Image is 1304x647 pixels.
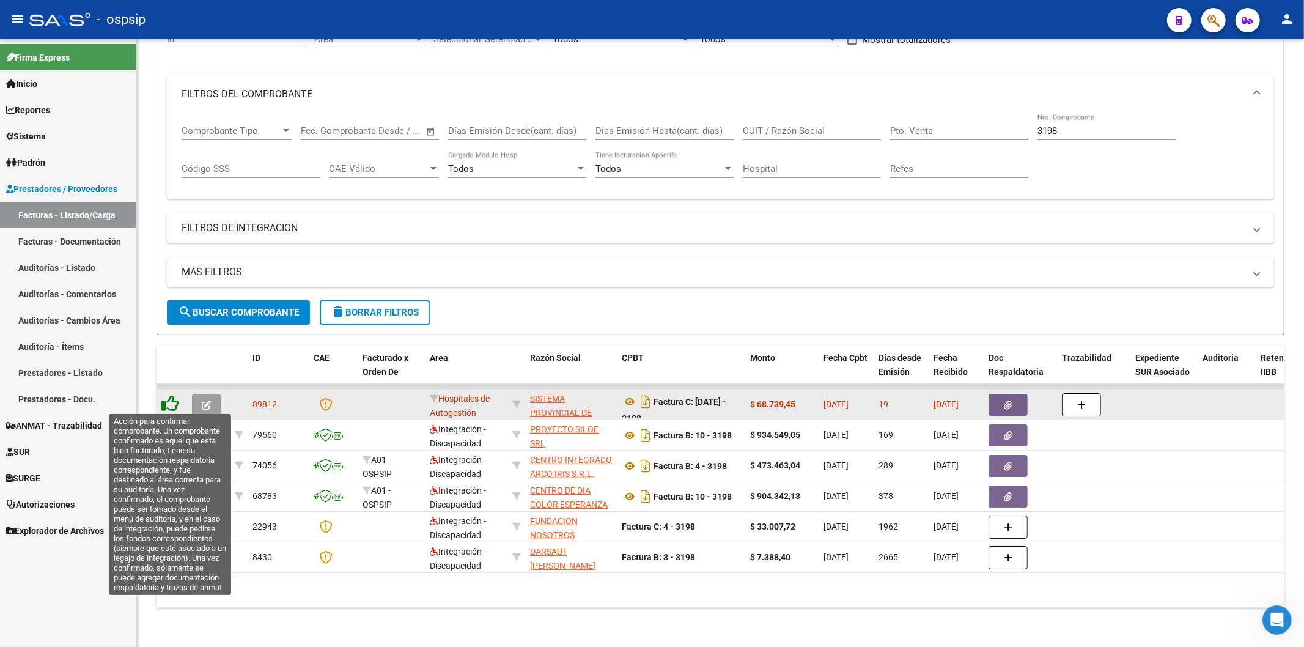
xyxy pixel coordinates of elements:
input: Fecha inicio [301,125,350,136]
span: Monto [750,353,775,363]
div: 30650470229 [530,514,612,540]
span: Padrón [6,156,45,169]
datatable-header-cell: Días desde Emisión [874,345,929,399]
span: PROYECTO SILOE SRL [530,424,599,448]
strong: Factura B: 4 - 3198 [654,461,727,471]
span: 2665 [879,552,898,562]
div: 30712404007 [530,453,612,479]
span: Integración - Discapacidad [430,455,486,479]
span: Autorizaciones [6,498,75,511]
div: 33710018559 [530,423,612,448]
span: Sistema [6,130,46,143]
span: [DATE] [934,491,959,501]
span: Area [314,34,413,45]
datatable-header-cell: CAE [309,345,358,399]
span: Borrar Filtros [331,307,419,318]
datatable-header-cell: Facturado x Orden De [358,345,425,399]
datatable-header-cell: Fecha Recibido [929,345,984,399]
mat-panel-title: FILTROS DE INTEGRACION [182,221,1245,235]
strong: $ 68.739,45 [750,399,795,409]
span: [DATE] [823,552,849,562]
span: 378 [879,491,893,501]
input: Fecha fin [361,125,421,136]
span: CENTRO INTEGRADO ARCO IRIS S.R.L. [530,455,612,479]
span: Doc Respaldatoria [989,353,1044,377]
button: Buscar Comprobante [167,300,310,325]
strong: $ 473.463,04 [750,460,800,470]
span: 68783 [252,491,277,501]
mat-panel-title: FILTROS DEL COMPROBANTE [182,87,1245,101]
span: 169 [879,430,893,440]
span: CAE Válido [329,163,428,174]
span: [DATE] [934,430,959,440]
span: 19 [879,399,888,409]
span: Días desde Emisión [879,353,921,377]
span: CENTRO DE DIA COLOR ESPERANZA S.R.L. [530,486,608,523]
i: Descargar documento [638,456,654,476]
span: Todos [595,163,621,174]
span: Inicio [6,77,37,91]
span: Prestadores / Proveedores [6,182,117,196]
span: Seleccionar Gerenciador [433,34,532,45]
span: [DATE] [823,522,849,531]
span: Integración - Discapacidad [430,547,486,571]
span: [DATE] [823,460,849,470]
datatable-header-cell: ID [248,345,309,399]
span: Fecha Recibido [934,353,968,377]
i: Descargar documento [638,487,654,506]
span: Comprobante Tipo [182,125,281,136]
span: 22943 [252,522,277,531]
span: 1962 [879,522,898,531]
strong: Factura B: 10 - 3198 [654,492,732,501]
datatable-header-cell: Expediente SUR Asociado [1130,345,1198,399]
span: Razón Social [530,353,581,363]
span: Integración - Discapacidad [430,486,486,509]
strong: $ 33.007,72 [750,522,795,531]
mat-expansion-panel-header: MAS FILTROS [167,257,1274,287]
span: SUR [6,445,30,459]
span: Auditoria [1203,353,1239,363]
button: Open calendar [424,125,438,139]
span: SURGE [6,471,40,485]
span: Expediente SUR Asociado [1135,353,1190,377]
span: Buscar Comprobante [178,307,299,318]
datatable-header-cell: Auditoria [1198,345,1256,399]
span: Retencion IIBB [1261,353,1300,377]
span: ID [252,353,260,363]
span: Integración - Discapacidad [430,424,486,448]
button: Borrar Filtros [320,300,430,325]
span: Area [430,353,448,363]
span: Hospitales de Autogestión [430,394,490,418]
span: Reportes [6,103,50,117]
strong: $ 7.388,40 [750,552,790,562]
span: Todos [448,163,474,174]
span: A01 - OSPSIP [363,455,392,479]
span: ANMAT - Trazabilidad [6,419,102,432]
mat-icon: menu [10,12,24,26]
iframe: Intercom live chat [1262,605,1292,635]
mat-icon: delete [331,305,345,319]
i: Descargar documento [638,392,654,412]
span: 74056 [252,460,277,470]
strong: Factura B: 10 - 3198 [654,431,732,440]
span: DARSAUT [PERSON_NAME] [530,547,595,571]
strong: $ 904.342,13 [750,491,800,501]
span: [DATE] [934,460,959,470]
span: A01 - OSPSIP [363,486,392,509]
mat-expansion-panel-header: FILTROS DEL COMPROBANTE [167,75,1274,114]
datatable-header-cell: Area [425,345,507,399]
div: FILTROS DEL COMPROBANTE [167,114,1274,199]
mat-icon: search [178,305,193,319]
span: Todos [553,34,578,45]
span: Fecha Cpbt [823,353,867,363]
span: 8430 [252,552,272,562]
datatable-header-cell: CPBT [617,345,745,399]
div: 27123700401 [530,545,612,571]
span: [DATE] [934,399,959,409]
span: Todos [700,34,726,45]
span: [DATE] [823,399,849,409]
span: CPBT [622,353,644,363]
datatable-header-cell: Razón Social [525,345,617,399]
datatable-header-cell: Doc Respaldatoria [984,345,1057,399]
span: SISTEMA PROVINCIAL DE SALUD [530,394,592,432]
